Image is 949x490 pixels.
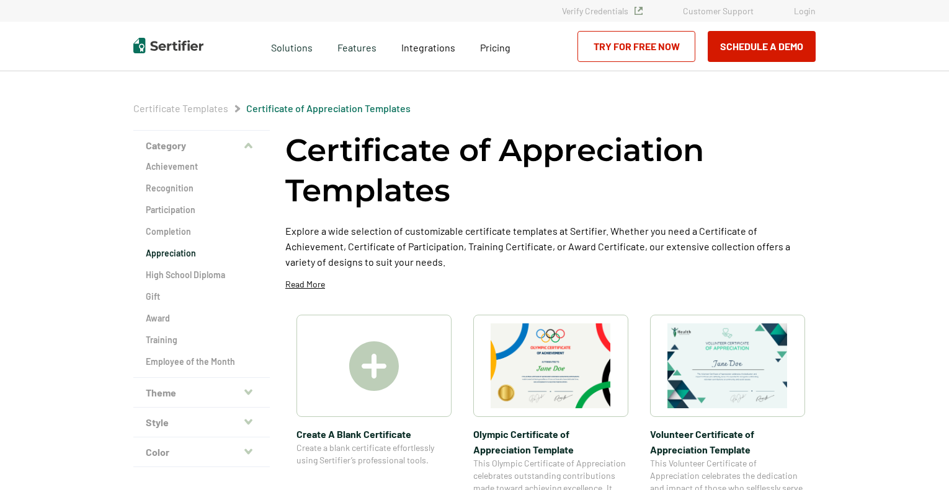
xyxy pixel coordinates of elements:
h1: Certificate of Appreciation Templates [285,130,816,211]
span: Solutions [271,38,313,54]
div: Category [133,160,270,378]
a: Customer Support [683,6,754,16]
button: Color [133,437,270,467]
a: Employee of the Month [146,356,257,368]
span: Volunteer Certificate of Appreciation Template [650,426,805,457]
span: Olympic Certificate of Appreciation​ Template [473,426,628,457]
p: Explore a wide selection of customizable certificate templates at Sertifier. Whether you need a C... [285,223,816,269]
span: Pricing [480,42,510,53]
button: Theme [133,378,270,408]
a: Appreciation [146,247,257,260]
img: Verified [635,7,643,15]
span: Create A Blank Certificate [296,426,452,442]
img: Volunteer Certificate of Appreciation Template [667,323,788,408]
span: Create a blank certificate effortlessly using Sertifier’s professional tools. [296,442,452,466]
a: Completion [146,225,257,238]
a: Training [146,334,257,346]
div: Breadcrumb [133,102,411,115]
a: Gift [146,291,257,303]
img: Olympic Certificate of Appreciation​ Template [491,323,611,408]
img: Sertifier | Digital Credentialing Platform [133,38,203,53]
a: Award [146,312,257,325]
span: Certificate of Appreciation Templates [246,102,411,115]
a: Verify Credentials [562,6,643,16]
button: Style [133,408,270,437]
a: High School Diploma [146,269,257,281]
a: Certificate Templates [133,102,228,114]
button: Category [133,131,270,160]
a: Achievement [146,160,257,173]
span: Certificate Templates [133,102,228,115]
a: Certificate of Appreciation Templates [246,102,411,114]
span: Features [337,38,376,54]
a: Try for Free Now [577,31,695,62]
a: Participation [146,204,257,216]
a: Pricing [480,38,510,54]
a: Recognition [146,182,257,195]
p: Read More [285,278,325,291]
img: Create A Blank Certificate [349,341,399,391]
a: Integrations [401,38,455,54]
span: Integrations [401,42,455,53]
a: Login [794,6,816,16]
